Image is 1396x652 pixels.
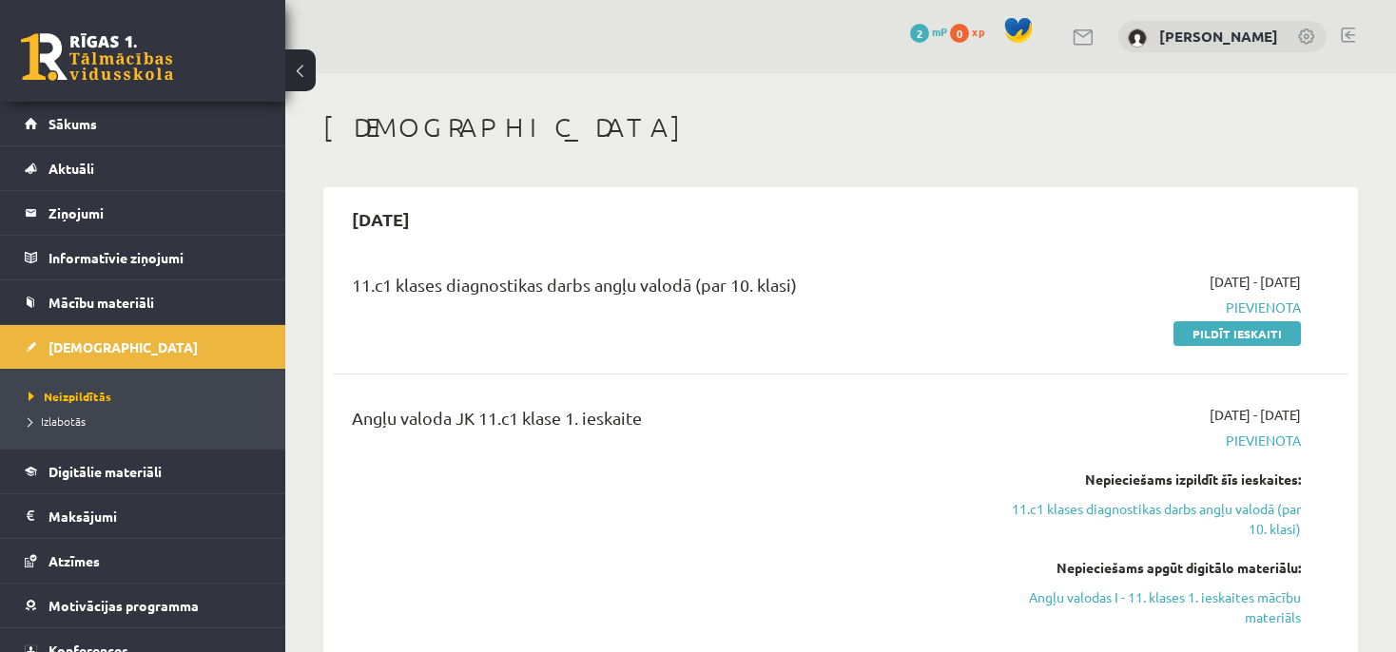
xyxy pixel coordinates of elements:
[48,597,199,614] span: Motivācijas programma
[25,539,262,583] a: Atzīmes
[1128,29,1147,48] img: Fjodors Andrejevs
[48,191,262,235] legend: Ziņojumi
[1003,499,1301,539] a: 11.c1 klases diagnostikas darbs angļu valodā (par 10. klasi)
[21,33,173,81] a: Rīgas 1. Tālmācības vidusskola
[972,24,984,39] span: xp
[25,450,262,493] a: Digitālie materiāli
[29,412,266,430] a: Izlabotās
[950,24,969,43] span: 0
[48,338,198,355] span: [DEMOGRAPHIC_DATA]
[1173,321,1301,346] a: Pildīt ieskaiti
[1003,558,1301,578] div: Nepieciešams apgūt digitālo materiālu:
[48,236,262,279] legend: Informatīvie ziņojumi
[1210,272,1301,292] span: [DATE] - [DATE]
[333,197,429,241] h2: [DATE]
[25,494,262,538] a: Maksājumi
[48,160,94,177] span: Aktuāli
[25,584,262,627] a: Motivācijas programma
[29,389,111,404] span: Neizpildītās
[25,280,262,324] a: Mācību materiāli
[1003,587,1301,627] a: Angļu valodas I - 11. klases 1. ieskaites mācību materiāls
[1003,297,1301,317] span: Pievienota
[950,24,994,39] a: 0 xp
[48,552,100,569] span: Atzīmes
[1159,27,1278,46] a: [PERSON_NAME]
[48,115,97,132] span: Sākums
[25,325,262,369] a: [DEMOGRAPHIC_DATA]
[25,102,262,145] a: Sākums
[29,388,266,405] a: Neizpildītās
[25,236,262,279] a: Informatīvie ziņojumi
[25,191,262,235] a: Ziņojumi
[29,413,86,429] span: Izlabotās
[48,494,262,538] legend: Maksājumi
[352,272,975,307] div: 11.c1 klases diagnostikas darbs angļu valodā (par 10. klasi)
[910,24,929,43] span: 2
[910,24,947,39] a: 2 mP
[1210,405,1301,425] span: [DATE] - [DATE]
[1003,470,1301,489] div: Nepieciešams izpildīt šīs ieskaites:
[932,24,947,39] span: mP
[25,146,262,190] a: Aktuāli
[48,463,162,480] span: Digitālie materiāli
[48,294,154,311] span: Mācību materiāli
[1003,431,1301,451] span: Pievienota
[323,111,1358,144] h1: [DEMOGRAPHIC_DATA]
[352,405,975,440] div: Angļu valoda JK 11.c1 klase 1. ieskaite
